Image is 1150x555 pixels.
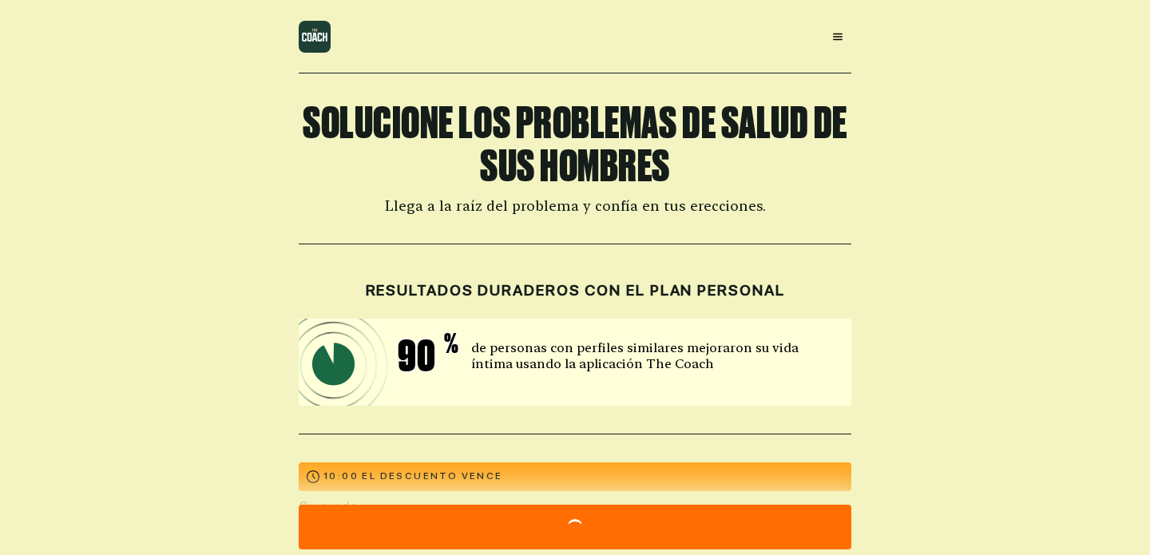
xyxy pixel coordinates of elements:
[366,281,785,299] font: RESULTADOS DURADEROS CON EL PLAN PERSONAL
[299,499,367,514] font: Cargando...
[299,319,516,406] img: icono
[323,470,359,482] font: 10:00
[444,329,458,358] font: %
[385,197,766,214] font: Llega a la raíz del problema y confía en tus erecciones.
[398,331,435,380] font: 90
[299,21,331,53] img: logo
[303,98,847,190] font: SOLUCIONE LOS PROBLEMAS DE SALUD DE SUS HOMBRES
[362,470,502,482] font: EL DESCUENTO VENCE
[471,340,799,371] font: de personas con perfiles similares mejoraron su vida íntima usando la aplicación The Coach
